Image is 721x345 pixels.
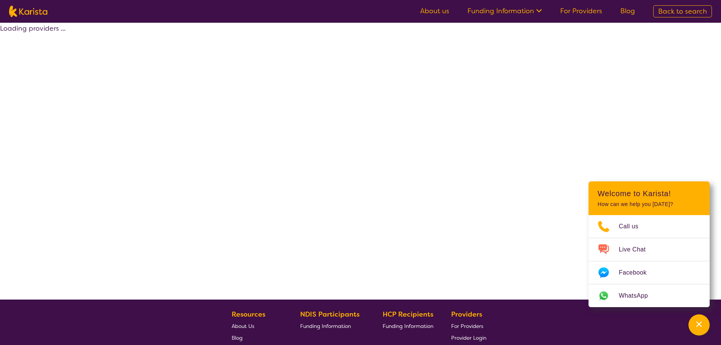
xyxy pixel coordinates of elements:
[619,290,657,301] span: WhatsApp
[467,6,542,16] a: Funding Information
[619,267,656,278] span: Facebook
[232,320,282,332] a: About Us
[232,323,254,329] span: About Us
[589,284,710,307] a: Web link opens in a new tab.
[300,323,351,329] span: Funding Information
[598,189,701,198] h2: Welcome to Karista!
[300,310,360,319] b: NDIS Participants
[9,6,47,17] img: Karista logo
[451,332,486,343] a: Provider Login
[451,334,486,341] span: Provider Login
[232,334,243,341] span: Blog
[232,310,265,319] b: Resources
[383,320,433,332] a: Funding Information
[658,7,707,16] span: Back to search
[619,244,655,255] span: Live Chat
[653,5,712,17] a: Back to search
[688,314,710,336] button: Channel Menu
[420,6,449,16] a: About us
[598,201,701,208] p: How can we help you [DATE]?
[620,6,635,16] a: Blog
[232,332,282,343] a: Blog
[383,310,433,319] b: HCP Recipients
[589,215,710,307] ul: Choose channel
[451,320,486,332] a: For Providers
[589,181,710,307] div: Channel Menu
[300,320,365,332] a: Funding Information
[560,6,602,16] a: For Providers
[451,310,482,319] b: Providers
[383,323,433,329] span: Funding Information
[451,323,483,329] span: For Providers
[619,221,648,232] span: Call us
